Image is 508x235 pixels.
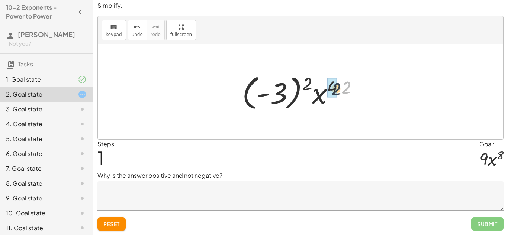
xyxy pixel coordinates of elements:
span: fullscreen [170,32,192,37]
span: undo [132,32,143,37]
i: Task not started. [78,149,87,158]
div: 2. Goal state [6,90,66,99]
button: keyboardkeypad [102,20,126,40]
i: Task finished and part of it marked as correct. [78,75,87,84]
i: Task not started. [78,194,87,203]
div: 3. Goal state [6,105,66,114]
div: 6. Goal state [6,149,66,158]
span: 1 [97,146,104,169]
i: keyboard [110,23,117,32]
i: Task not started. [78,223,87,232]
label: Steps: [97,140,116,148]
button: undoundo [128,20,147,40]
div: 9. Goal state [6,194,66,203]
button: fullscreen [166,20,196,40]
i: Task not started. [78,164,87,173]
div: 11. Goal state [6,223,66,232]
i: Task not started. [78,179,87,188]
i: Task not started. [78,105,87,114]
div: Not you? [9,40,87,48]
i: undo [134,23,141,32]
i: Task not started. [78,209,87,218]
span: [PERSON_NAME] [18,30,75,39]
span: Reset [103,221,120,227]
p: Simplify. [97,1,504,10]
div: Goal: [479,140,504,148]
div: 10. Goal state [6,209,66,218]
i: Task started. [78,90,87,99]
span: keypad [106,32,122,37]
i: redo [152,23,159,32]
div: 1. Goal state [6,75,66,84]
div: 8. Goal state [6,179,66,188]
div: 5. Goal state [6,134,66,143]
h4: 10-2 Exponents - Power to Power [6,3,73,21]
span: redo [151,32,161,37]
div: 7. Goal state [6,164,66,173]
button: Reset [97,217,126,231]
button: redoredo [147,20,165,40]
div: 4. Goal state [6,120,66,128]
i: Task not started. [78,134,87,143]
p: Why is the answer positive and not negative? [97,171,504,180]
i: Task not started. [78,120,87,128]
span: Tasks [18,60,33,68]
